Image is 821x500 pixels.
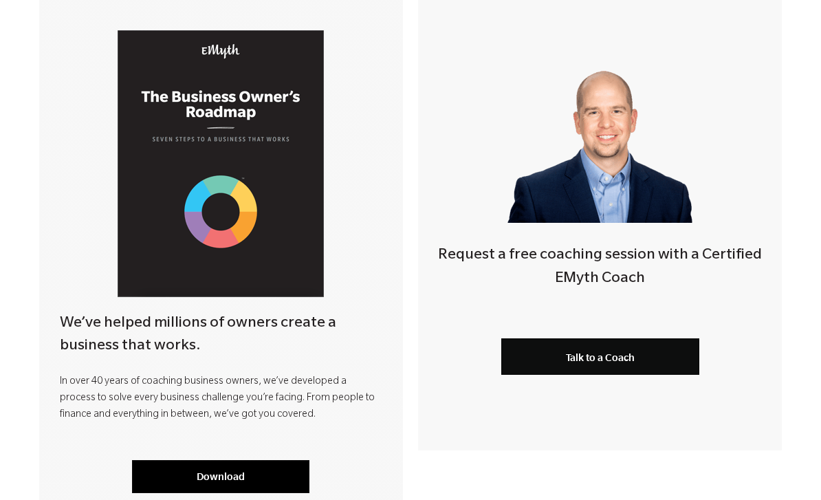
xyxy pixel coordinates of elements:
h4: Request a free coaching session with a Certified EMyth Coach [418,246,782,292]
img: Business Owners Roadmap Cover [118,31,324,298]
img: Smart-business-coach.png [501,45,699,224]
h4: We’ve helped millions of owners create a business that works. [60,314,382,360]
iframe: Chat Widget [752,434,821,500]
a: Download [132,461,309,494]
a: Talk to a Coach [501,339,699,376]
span: Talk to a Coach [566,352,635,364]
p: In over 40 years of coaching business owners, we’ve developed a process to solve every business c... [60,375,382,424]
